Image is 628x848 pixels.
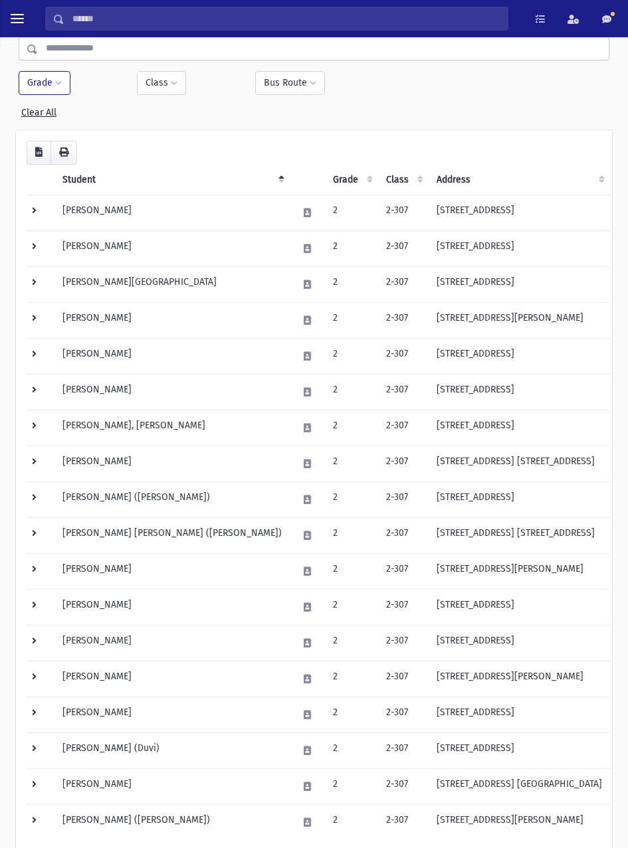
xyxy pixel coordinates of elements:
[325,625,378,661] td: 2
[325,661,378,697] td: 2
[54,481,290,517] td: [PERSON_NAME] ([PERSON_NAME])
[54,697,290,732] td: [PERSON_NAME]
[325,589,378,625] td: 2
[54,553,290,589] td: [PERSON_NAME]
[325,165,378,195] th: Grade: activate to sort column ascending
[429,661,610,697] td: [STREET_ADDRESS][PERSON_NAME]
[255,71,325,95] button: Bus Route
[19,71,70,95] button: Grade
[378,446,429,481] td: 2-307
[429,266,610,302] td: [STREET_ADDRESS]
[54,165,290,195] th: Student: activate to sort column descending
[429,768,610,804] td: [STREET_ADDRESS] [GEOGRAPHIC_DATA]
[429,732,610,768] td: [STREET_ADDRESS]
[54,338,290,374] td: [PERSON_NAME]
[54,768,290,804] td: [PERSON_NAME]
[325,374,378,410] td: 2
[378,697,429,732] td: 2-307
[54,446,290,481] td: [PERSON_NAME]
[429,338,610,374] td: [STREET_ADDRESS]
[378,302,429,338] td: 2-307
[54,410,290,446] td: [PERSON_NAME], [PERSON_NAME]
[378,553,429,589] td: 2-307
[54,732,290,768] td: [PERSON_NAME] (Duvi)
[27,141,51,165] button: CSV
[378,589,429,625] td: 2-307
[325,732,378,768] td: 2
[54,517,290,553] td: [PERSON_NAME] [PERSON_NAME] ([PERSON_NAME])
[378,481,429,517] td: 2-307
[51,141,77,165] button: Print
[325,804,378,840] td: 2
[429,589,610,625] td: [STREET_ADDRESS]
[429,804,610,840] td: [STREET_ADDRESS][PERSON_NAME]
[429,410,610,446] td: [STREET_ADDRESS]
[429,553,610,589] td: [STREET_ADDRESS][PERSON_NAME]
[325,410,378,446] td: 2
[378,732,429,768] td: 2-307
[378,338,429,374] td: 2-307
[325,697,378,732] td: 2
[54,195,290,230] td: [PERSON_NAME]
[429,697,610,732] td: [STREET_ADDRESS]
[429,195,610,230] td: [STREET_ADDRESS]
[54,589,290,625] td: [PERSON_NAME]
[325,446,378,481] td: 2
[378,266,429,302] td: 2-307
[54,661,290,697] td: [PERSON_NAME]
[429,302,610,338] td: [STREET_ADDRESS][PERSON_NAME]
[54,804,290,840] td: [PERSON_NAME] ([PERSON_NAME])
[429,517,610,553] td: [STREET_ADDRESS] [STREET_ADDRESS]
[429,625,610,661] td: [STREET_ADDRESS]
[378,195,429,230] td: 2-307
[378,374,429,410] td: 2-307
[378,768,429,804] td: 2-307
[54,230,290,266] td: [PERSON_NAME]
[429,165,610,195] th: Address: activate to sort column ascending
[429,481,610,517] td: [STREET_ADDRESS]
[378,661,429,697] td: 2-307
[325,768,378,804] td: 2
[378,625,429,661] td: 2-307
[429,446,610,481] td: [STREET_ADDRESS] [STREET_ADDRESS]
[325,338,378,374] td: 2
[325,517,378,553] td: 2
[54,266,290,302] td: [PERSON_NAME][GEOGRAPHIC_DATA]
[325,195,378,230] td: 2
[137,71,186,95] button: Class
[378,230,429,266] td: 2-307
[325,302,378,338] td: 2
[378,165,429,195] th: Class: activate to sort column ascending
[64,7,508,31] input: Search
[21,102,56,118] a: Clear All
[378,517,429,553] td: 2-307
[378,410,429,446] td: 2-307
[325,553,378,589] td: 2
[325,266,378,302] td: 2
[54,374,290,410] td: [PERSON_NAME]
[5,7,29,31] button: toggle menu
[54,625,290,661] td: [PERSON_NAME]
[325,481,378,517] td: 2
[54,302,290,338] td: [PERSON_NAME]
[325,230,378,266] td: 2
[378,804,429,840] td: 2-307
[429,230,610,266] td: [STREET_ADDRESS]
[429,374,610,410] td: [STREET_ADDRESS]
